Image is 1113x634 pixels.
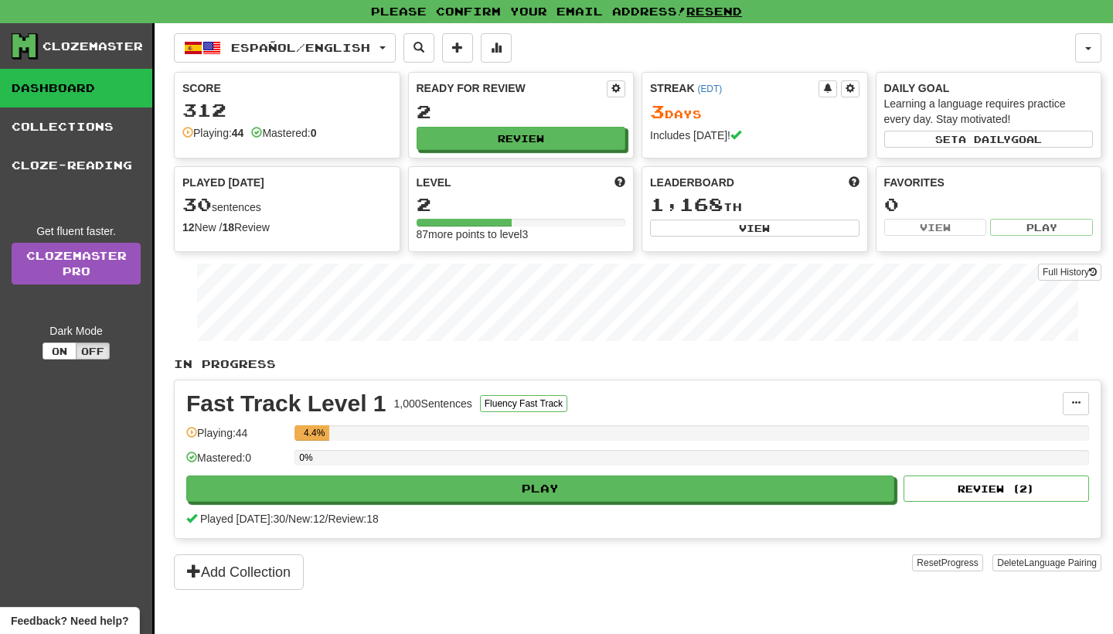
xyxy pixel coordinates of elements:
[43,39,143,54] div: Clozemaster
[394,396,472,411] div: 1,000 Sentences
[614,175,625,190] span: Score more points to level up
[186,450,287,475] div: Mastered: 0
[849,175,859,190] span: This week in points, UTC
[328,513,378,525] span: Review: 18
[182,125,243,141] div: Playing:
[325,513,328,525] span: /
[650,102,859,122] div: Day s
[941,557,979,568] span: Progress
[990,219,1093,236] button: Play
[650,220,859,237] button: View
[480,395,567,412] button: Fluency Fast Track
[186,392,386,415] div: Fast Track Level 1
[992,554,1101,571] button: DeleteLanguage Pairing
[311,127,317,139] strong: 0
[12,243,141,285] a: ClozemasterPro
[182,195,392,215] div: sentences
[417,195,626,214] div: 2
[650,175,734,190] span: Leaderboard
[417,227,626,242] div: 87 more points to level 3
[182,221,195,233] strong: 12
[650,101,665,122] span: 3
[12,323,141,339] div: Dark Mode
[12,223,141,239] div: Get fluent faster.
[481,33,512,63] button: More stats
[884,175,1094,190] div: Favorites
[417,80,608,96] div: Ready for Review
[76,343,110,360] button: Off
[686,5,742,18] a: Resend
[186,425,287,451] div: Playing: 44
[288,513,325,525] span: New: 12
[912,554,982,571] button: ResetProgress
[650,193,723,215] span: 1,168
[200,513,285,525] span: Played [DATE]: 30
[186,475,894,502] button: Play
[697,84,722,94] a: (EDT)
[11,613,128,629] span: Open feedback widget
[182,193,212,215] span: 30
[958,134,1011,145] span: a daily
[174,33,396,63] button: Español/English
[884,80,1094,96] div: Daily Goal
[43,343,77,360] button: On
[417,102,626,121] div: 2
[182,220,392,235] div: New / Review
[231,41,370,54] span: Español / English
[884,219,987,236] button: View
[442,33,473,63] button: Add sentence to collection
[285,513,288,525] span: /
[417,127,626,150] button: Review
[182,80,392,96] div: Score
[182,175,264,190] span: Played [DATE]
[174,356,1101,372] p: In Progress
[182,101,392,120] div: 312
[417,175,451,190] span: Level
[251,125,316,141] div: Mastered:
[650,195,859,215] div: th
[174,554,304,590] button: Add Collection
[884,131,1094,148] button: Seta dailygoal
[1038,264,1101,281] button: Full History
[650,80,819,96] div: Streak
[650,128,859,143] div: Includes [DATE]!
[232,127,244,139] strong: 44
[1024,557,1097,568] span: Language Pairing
[884,96,1094,127] div: Learning a language requires practice every day. Stay motivated!
[222,221,234,233] strong: 18
[904,475,1089,502] button: Review (2)
[299,425,329,441] div: 4.4%
[403,33,434,63] button: Search sentences
[884,195,1094,214] div: 0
